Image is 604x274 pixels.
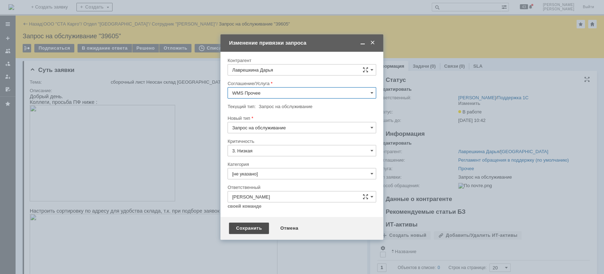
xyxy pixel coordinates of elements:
[228,185,375,190] div: Ответственный
[228,104,255,109] label: Текущий тип:
[228,162,375,167] div: Категория
[228,139,375,144] div: Критичность
[259,104,312,109] span: Запрос на обслуживание
[228,203,261,209] a: своей команде
[359,40,366,46] span: Свернуть (Ctrl + M)
[363,67,368,73] span: Сложная форма
[228,116,375,121] div: Новый тип
[228,58,375,63] div: Контрагент
[363,194,368,200] span: Сложная форма
[229,40,376,46] div: Изменение привязки запроса
[228,81,375,86] div: Соглашение/Услуга
[369,40,376,46] span: Закрыть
